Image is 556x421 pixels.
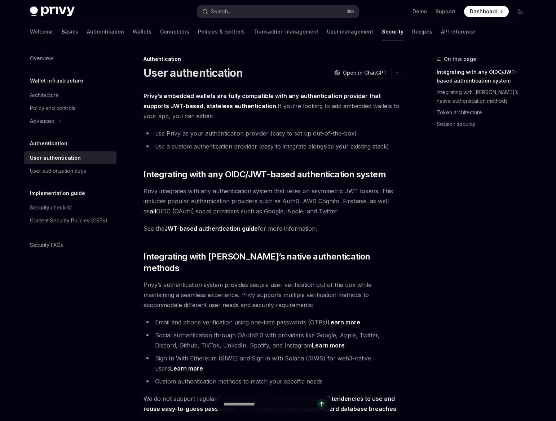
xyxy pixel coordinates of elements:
[382,23,403,40] a: Security
[144,223,403,234] span: See the for more information.
[144,251,403,274] span: Integrating with [PERSON_NAME]’s native authentication methods
[170,365,203,372] a: Learn more
[144,141,403,151] li: use a custom authentication provider (easy to integrate alongside your existing stack)
[30,154,81,162] div: User authentication
[24,89,116,102] a: Architecture
[437,87,532,107] a: Integrating with [PERSON_NAME]’s native authentication methods
[30,117,54,125] div: Advanced
[317,399,327,409] button: Send message
[30,91,59,99] div: Architecture
[24,151,116,164] a: User authentication
[470,8,498,15] span: Dashboard
[150,208,156,215] strong: all
[144,56,403,63] div: Authentication
[24,52,116,65] a: Overview
[87,23,124,40] a: Authentication
[164,225,258,232] a: JWT-based authentication guide
[24,201,116,214] a: Security checklist
[144,169,386,180] span: Integrating with any OIDC/JWT-based authentication system
[30,139,67,148] h5: Authentication
[144,280,403,310] span: Privy’s authentication system provides secure user verification out of the box while maintaining ...
[144,92,381,110] strong: Privy’s embedded wallets are fully compatible with any authentication provider that supports JWT-...
[30,241,63,249] div: Security FAQs
[441,23,475,40] a: API reference
[24,164,116,177] a: User authorization keys
[327,23,373,40] a: User management
[144,186,403,216] span: Privy integrates with any authentication system that relies on asymmetric JWT tokens. This includ...
[437,66,532,87] a: Integrating with any OIDC/JWT-based authentication system
[412,23,432,40] a: Recipes
[144,317,403,327] li: Email and phone verification using one-time passwords (OTPs)
[312,342,345,349] a: Learn more
[24,239,116,252] a: Security FAQs
[30,6,75,17] img: dark logo
[198,23,245,40] a: Policies & controls
[30,216,107,225] div: Content Security Policies (CSPs)
[30,76,83,85] h5: Wallet infrastructure
[253,23,318,40] a: Transaction management
[133,23,151,40] a: Wallets
[211,7,231,16] div: Search...
[437,107,532,118] a: Token architecture
[144,66,243,79] h1: User authentication
[144,91,403,121] span: If you’re looking to add embedded wallets to your app, you can either:
[30,23,53,40] a: Welcome
[343,69,387,76] span: Open in ChatGPT
[437,118,532,130] a: Session security
[144,330,403,350] li: Social authentication through OAuth2.0 with providers like Google, Apple, Twitter, Discord, Githu...
[412,8,427,15] a: Demo
[464,6,509,17] a: Dashboard
[30,54,53,63] div: Overview
[30,189,85,198] h5: Implementation guide
[330,67,391,79] button: Open in ChatGPT
[144,394,403,414] span: We do not support regular password-based verification given , and the .
[436,8,455,15] a: Support
[144,128,403,138] li: use Privy as your authentication provider (easy to set up out-of-the-box)
[30,104,75,112] div: Policy and controls
[30,203,72,212] div: Security checklist
[144,376,403,386] li: Custom authentication methods to match your specific needs
[62,23,78,40] a: Basics
[347,9,354,14] span: ⌘ K
[515,6,526,17] button: Toggle dark mode
[160,23,189,40] a: Connectors
[327,319,360,326] a: Learn more
[24,214,116,227] a: Content Security Policies (CSPs)
[197,5,359,18] button: Search...⌘K
[144,353,403,373] li: Sign In With Ethereum (SIWE) and Sign in with Solana (SIWS) for web3-native users
[444,55,476,63] span: On this page
[30,167,86,175] div: User authorization keys
[24,102,116,115] a: Policy and controls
